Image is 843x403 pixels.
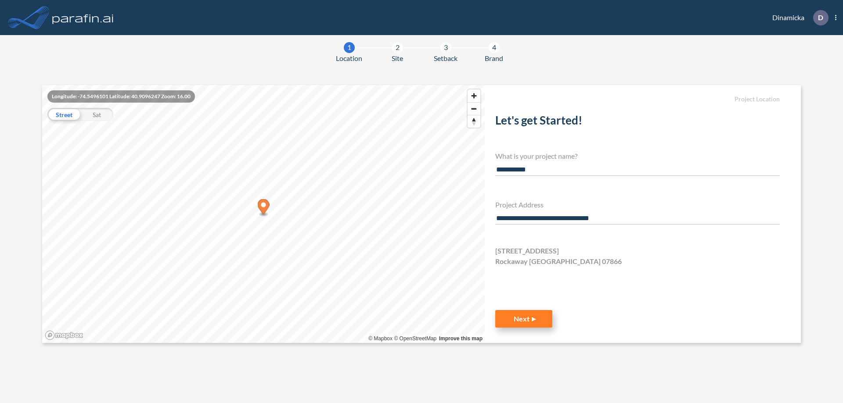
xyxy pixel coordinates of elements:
[468,89,480,102] button: Zoom in
[495,256,622,267] span: Rockaway [GEOGRAPHIC_DATA] 07866
[439,335,483,342] a: Improve this map
[468,103,480,115] span: Zoom out
[368,335,393,342] a: Mapbox
[45,330,83,340] a: Mapbox homepage
[392,53,403,64] span: Site
[344,42,355,53] div: 1
[392,42,403,53] div: 2
[485,53,503,64] span: Brand
[440,42,451,53] div: 3
[47,108,80,121] div: Street
[42,85,485,343] canvas: Map
[80,108,113,121] div: Sat
[394,335,436,342] a: OpenStreetMap
[434,53,458,64] span: Setback
[258,199,270,217] div: Map marker
[489,42,500,53] div: 4
[468,102,480,115] button: Zoom out
[759,10,836,25] div: Dinamicka
[50,9,115,26] img: logo
[495,246,559,256] span: [STREET_ADDRESS]
[336,53,362,64] span: Location
[495,114,780,131] h2: Let's get Started!
[495,200,780,209] h4: Project Address
[495,152,780,160] h4: What is your project name?
[818,14,823,21] p: D
[495,310,552,328] button: Next
[47,90,195,103] div: Longitude: -74.5496101 Latitude: 40.9096247 Zoom: 16.00
[468,115,480,128] button: Reset bearing to north
[495,96,780,103] h5: Project Location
